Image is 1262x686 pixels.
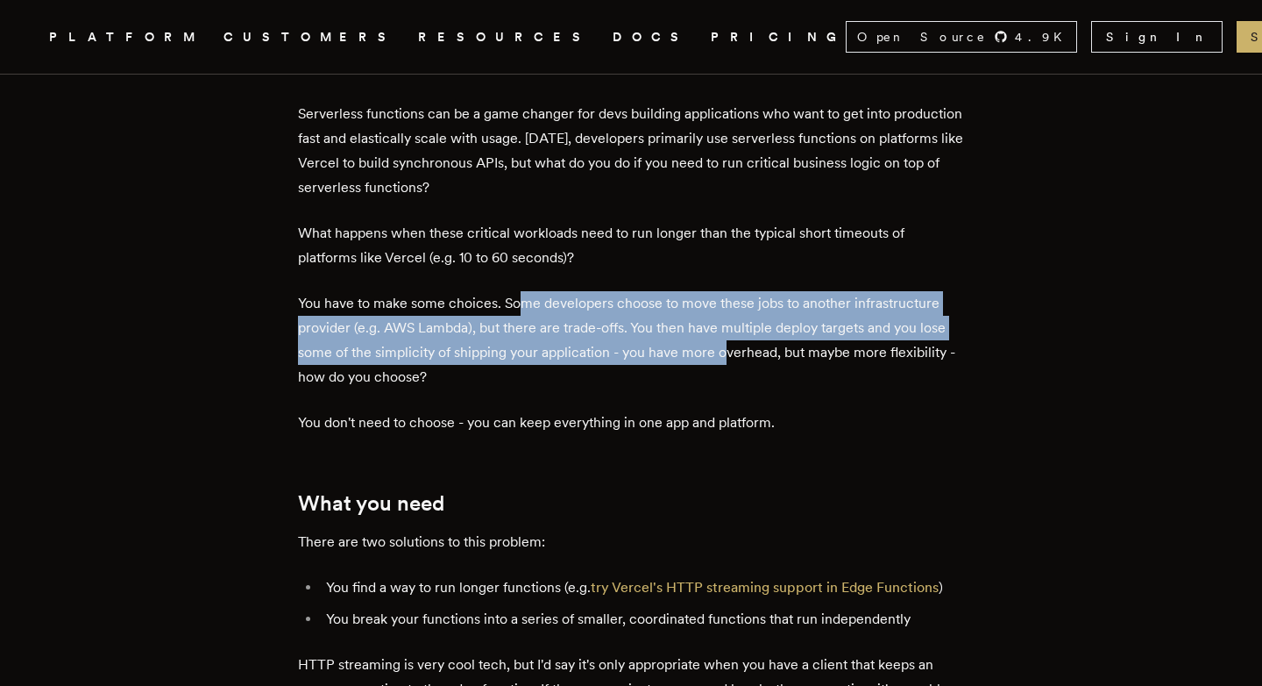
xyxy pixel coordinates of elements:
li: You find a way to run longer functions (e.g. ) [321,575,964,600]
li: You break your functions into a series of smaller, coordinated functions that run independently [321,607,964,632]
p: Serverless functions can be a game changer for devs building applications who want to get into pr... [298,102,964,200]
p: You don't need to choose - you can keep everything in one app and platform. [298,411,964,435]
a: Sign In [1091,21,1223,53]
span: Open Source [857,28,987,46]
a: CUSTOMERS [223,26,397,48]
span: 4.9 K [1015,28,1073,46]
p: You have to make some choices. Some developers choose to move these jobs to another infrastructur... [298,291,964,389]
h2: What you need [298,491,964,516]
a: try Vercel's HTTP streaming support in Edge Functions [591,579,939,596]
button: RESOURCES [418,26,592,48]
p: There are two solutions to this problem: [298,530,964,554]
a: PRICING [711,26,846,48]
a: DOCS [613,26,690,48]
p: What happens when these critical workloads need to run longer than the typical short timeouts of ... [298,221,964,270]
button: PLATFORM [49,26,202,48]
